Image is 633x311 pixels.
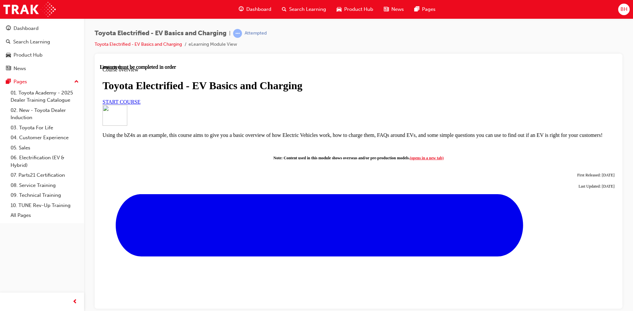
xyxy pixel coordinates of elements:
[239,5,244,13] span: guage-icon
[8,143,81,153] a: 05. Sales
[8,190,81,200] a: 09. Technical Training
[8,200,81,211] a: 10. TUNE Rev-Up Training
[3,22,81,35] a: Dashboard
[384,5,389,13] span: news-icon
[8,170,81,180] a: 07. Parts21 Certification
[14,78,27,86] div: Pages
[189,41,237,48] li: eLearning Module View
[8,210,81,220] a: All Pages
[95,41,182,47] a: Toyota Electrified - EV Basics and Charging
[3,76,81,88] button: Pages
[173,91,344,96] span: Note: Content used in this module shows overseas and/or pre-production models.
[3,35,41,40] a: START COURSE
[8,105,81,123] a: 02. New - Toyota Dealer Induction
[6,79,11,85] span: pages-icon
[414,5,419,13] span: pages-icon
[245,30,267,37] div: Attempted
[3,49,81,61] a: Product Hub
[422,6,436,13] span: Pages
[3,21,81,76] button: DashboardSearch LearningProduct HubNews
[73,298,77,306] span: prev-icon
[3,2,56,17] img: Trak
[246,6,271,13] span: Dashboard
[618,4,630,15] button: BH
[344,6,373,13] span: Product Hub
[233,3,277,16] a: guage-iconDashboard
[391,6,404,13] span: News
[337,5,342,13] span: car-icon
[8,123,81,133] a: 03. Toyota For Life
[233,29,242,38] span: learningRecordVerb_ATTEMPT-icon
[14,25,39,32] div: Dashboard
[229,30,230,37] span: |
[6,26,11,32] span: guage-icon
[13,38,50,46] div: Search Learning
[3,63,81,75] a: News
[3,68,515,74] p: Using the bZ4x as an example, this course aims to give you a basic overview of how Electric Vehic...
[289,6,326,13] span: Search Learning
[310,91,344,96] a: (opens in a new tab)
[378,3,409,16] a: news-iconNews
[409,3,441,16] a: pages-iconPages
[479,120,515,124] span: Last Updated: [DATE]
[477,109,515,113] span: First Released: [DATE]
[8,153,81,170] a: 06. Electrification (EV & Hybrid)
[6,52,11,58] span: car-icon
[8,88,81,105] a: 01. Toyota Academy - 2025 Dealer Training Catalogue
[331,3,378,16] a: car-iconProduct Hub
[6,66,11,72] span: news-icon
[3,36,81,48] a: Search Learning
[620,6,627,13] span: BH
[14,65,26,72] div: News
[74,78,79,86] span: up-icon
[277,3,331,16] a: search-iconSearch Learning
[8,133,81,143] a: 04. Customer Experience
[8,180,81,191] a: 08. Service Training
[3,15,515,28] h1: Toyota Electrified - EV Basics and Charging
[95,30,226,37] span: Toyota Electrified - EV Basics and Charging
[282,5,286,13] span: search-icon
[14,51,43,59] div: Product Hub
[6,39,11,45] span: search-icon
